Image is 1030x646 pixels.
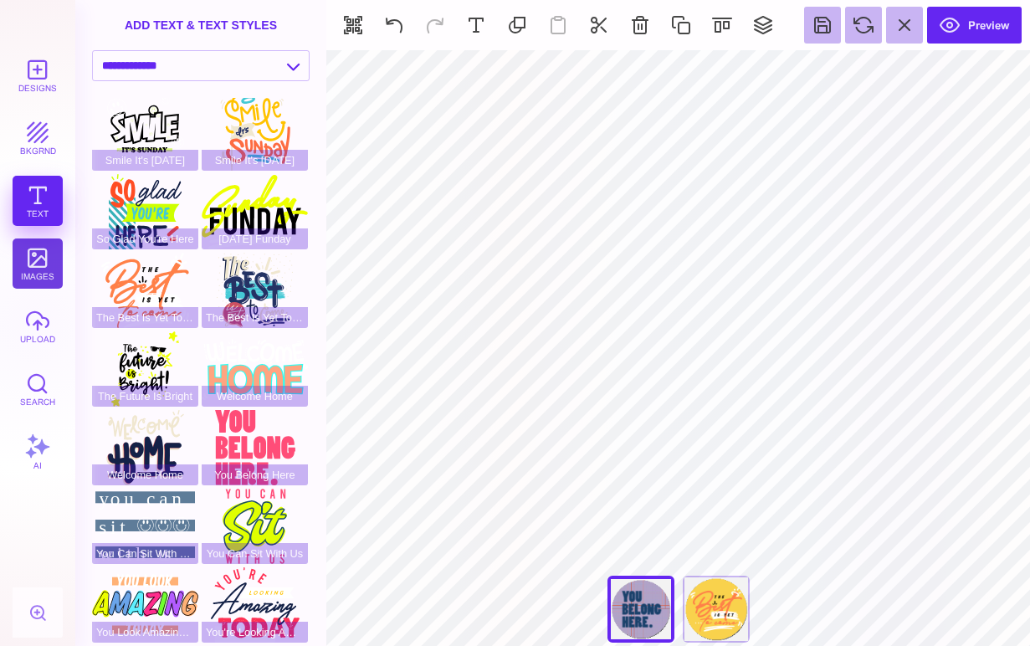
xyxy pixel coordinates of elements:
[202,543,308,564] span: You Can Sit With Us
[92,307,198,328] span: The Best Is Yet To Come
[202,150,308,171] span: Smile It's [DATE]
[202,622,308,643] span: You're Looking Amazing [DATE]
[202,464,308,485] span: You Belong Here
[202,386,308,407] span: Welcome Home
[92,622,198,643] span: You Look Amazing [DATE]
[92,464,198,485] span: Welcome Home
[13,364,63,414] button: Search
[13,301,63,351] button: upload
[13,113,63,163] button: bkgrnd
[13,238,63,289] button: images
[927,7,1022,44] button: Preview
[92,150,198,171] span: Smile It's [DATE]
[13,427,63,477] button: AI
[92,543,198,564] span: You Can Sit With US
[92,386,198,407] span: The Future Is Bright
[92,228,198,249] span: So Glad You're Here
[202,307,308,328] span: The Best Is Yet To Come
[202,228,308,249] span: [DATE] Funday
[13,50,63,100] button: Designs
